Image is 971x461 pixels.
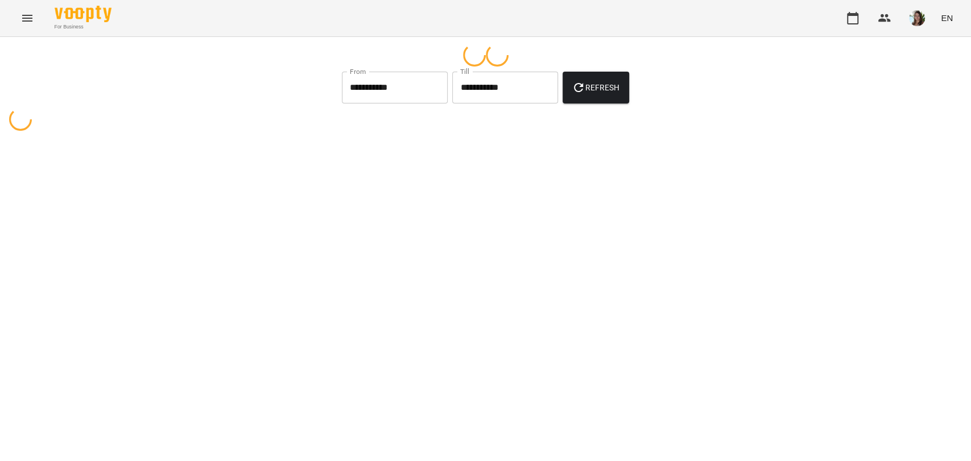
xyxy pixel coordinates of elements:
img: Voopty Logo [55,6,111,22]
span: For Business [55,23,111,31]
span: Refresh [572,81,619,94]
img: 7a10c5ef298c1f51b8572f6d9a290e18.jpeg [909,10,925,26]
button: EN [936,7,957,28]
button: Menu [14,5,41,32]
span: EN [941,12,953,24]
button: Refresh [563,72,629,103]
